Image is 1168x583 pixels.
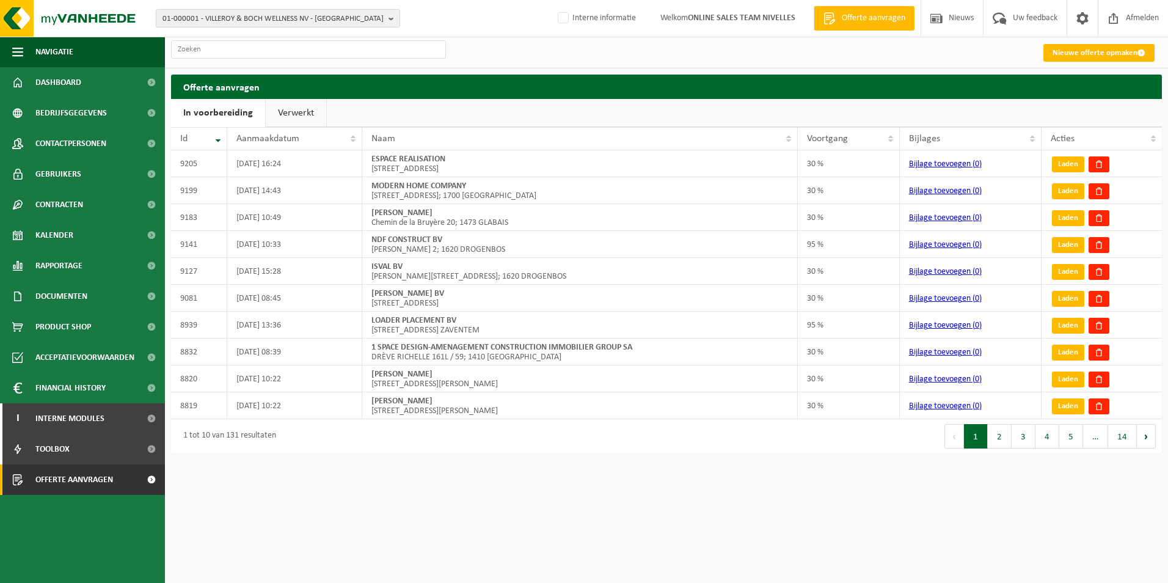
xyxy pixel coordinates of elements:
[171,75,1162,98] h2: Offerte aanvragen
[227,177,363,204] td: [DATE] 14:43
[362,258,797,285] td: [PERSON_NAME][STREET_ADDRESS]; 1620 DROGENBOS
[35,98,107,128] span: Bedrijfsgegevens
[798,365,900,392] td: 30 %
[1137,424,1156,449] button: Next
[35,434,70,464] span: Toolbox
[171,365,227,392] td: 8820
[362,177,797,204] td: [STREET_ADDRESS]; 1700 [GEOGRAPHIC_DATA]
[180,134,188,144] span: Id
[266,99,326,127] a: Verwerkt
[798,150,900,177] td: 30 %
[171,204,227,231] td: 9183
[371,134,395,144] span: Naam
[909,240,982,249] a: Bijlage toevoegen (0)
[227,312,363,339] td: [DATE] 13:36
[171,339,227,365] td: 8832
[975,294,979,303] span: 0
[798,392,900,419] td: 30 %
[1052,183,1084,199] a: Laden
[909,375,982,384] a: Bijlage toevoegen (0)
[1052,318,1084,334] a: Laden
[35,281,87,312] span: Documenten
[227,258,363,285] td: [DATE] 15:28
[371,155,445,164] strong: ESPACE REALISATION
[371,235,442,244] strong: NDF CONSTRUCT BV
[1052,237,1084,253] a: Laden
[909,321,982,330] a: Bijlage toevoegen (0)
[371,370,433,379] strong: [PERSON_NAME]
[1035,424,1059,449] button: 4
[909,348,982,357] a: Bijlage toevoegen (0)
[909,267,982,276] a: Bijlage toevoegen (0)
[1051,134,1075,144] span: Acties
[909,402,982,411] a: Bijlage toevoegen (0)
[362,339,797,365] td: DRÈVE RICHELLE 161L / 59; 1410 [GEOGRAPHIC_DATA]
[35,342,134,373] span: Acceptatievoorwaarden
[227,365,363,392] td: [DATE] 10:22
[371,262,403,271] strong: ISVAL BV
[227,339,363,365] td: [DATE] 08:39
[362,150,797,177] td: [STREET_ADDRESS]
[35,67,81,98] span: Dashboard
[1052,345,1084,361] a: Laden
[12,403,23,434] span: I
[798,204,900,231] td: 30 %
[839,12,908,24] span: Offerte aanvragen
[362,204,797,231] td: Chemin de la Bruyère 20; 1473 GLABAIS
[371,316,456,325] strong: LOADER PLACEMENT BV
[362,312,797,339] td: [STREET_ADDRESS] ZAVENTEM
[909,213,982,222] a: Bijlage toevoegen (0)
[371,343,632,352] strong: 1 SPACE DESIGN-AMENAGEMENT CONSTRUCTION IMMOBILIER GROUP SA
[156,9,400,28] button: 01-000001 - VILLEROY & BOCH WELLNESS NV - [GEOGRAPHIC_DATA]
[171,231,227,258] td: 9141
[975,402,979,411] span: 0
[35,464,113,495] span: Offerte aanvragen
[975,240,979,249] span: 0
[909,186,982,196] a: Bijlage toevoegen (0)
[814,6,914,31] a: Offerte aanvragen
[798,231,900,258] td: 95 %
[171,177,227,204] td: 9199
[35,159,81,189] span: Gebruikers
[362,231,797,258] td: [PERSON_NAME] 2; 1620 DROGENBOS
[1052,156,1084,172] a: Laden
[171,285,227,312] td: 9081
[35,189,83,220] span: Contracten
[362,365,797,392] td: [STREET_ADDRESS][PERSON_NAME]
[371,397,433,406] strong: [PERSON_NAME]
[171,150,227,177] td: 9205
[1012,424,1035,449] button: 3
[555,9,636,28] label: Interne informatie
[371,208,433,218] strong: [PERSON_NAME]
[371,182,466,191] strong: MODERN HOME COMPANY
[1059,424,1083,449] button: 5
[171,40,446,59] input: Zoeken
[171,258,227,285] td: 9127
[227,285,363,312] td: [DATE] 08:45
[975,321,979,330] span: 0
[227,204,363,231] td: [DATE] 10:49
[975,159,979,169] span: 0
[162,10,384,28] span: 01-000001 - VILLEROY & BOCH WELLNESS NV - [GEOGRAPHIC_DATA]
[35,403,104,434] span: Interne modules
[798,339,900,365] td: 30 %
[1043,44,1155,62] a: Nieuwe offerte opmaken
[798,312,900,339] td: 95 %
[1108,424,1137,449] button: 14
[909,159,982,169] a: Bijlage toevoegen (0)
[1052,372,1084,387] a: Laden
[909,294,982,303] a: Bijlage toevoegen (0)
[236,134,299,144] span: Aanmaakdatum
[177,425,276,447] div: 1 tot 10 van 131 resultaten
[1052,398,1084,414] a: Laden
[35,37,73,67] span: Navigatie
[964,424,988,449] button: 1
[171,99,265,127] a: In voorbereiding
[944,424,964,449] button: Previous
[1052,264,1084,280] a: Laden
[227,150,363,177] td: [DATE] 16:24
[1083,424,1108,449] span: …
[171,392,227,419] td: 8819
[227,392,363,419] td: [DATE] 10:22
[35,220,73,251] span: Kalender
